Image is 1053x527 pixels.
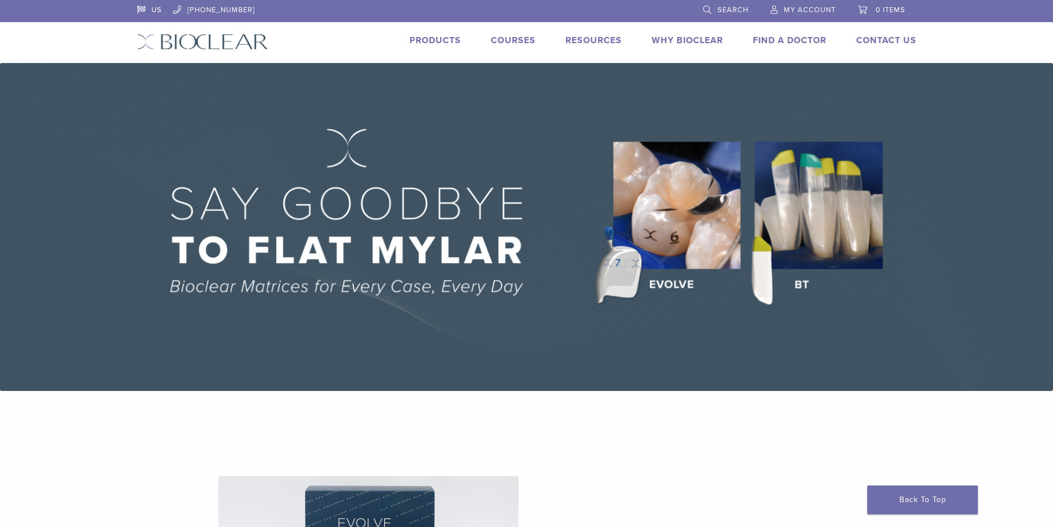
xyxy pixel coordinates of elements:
[856,35,916,46] a: Contact Us
[137,34,268,50] img: Bioclear
[876,6,905,14] span: 0 items
[652,35,723,46] a: Why Bioclear
[753,35,826,46] a: Find A Doctor
[491,35,536,46] a: Courses
[565,35,622,46] a: Resources
[867,486,978,514] a: Back To Top
[784,6,836,14] span: My Account
[410,35,461,46] a: Products
[717,6,748,14] span: Search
